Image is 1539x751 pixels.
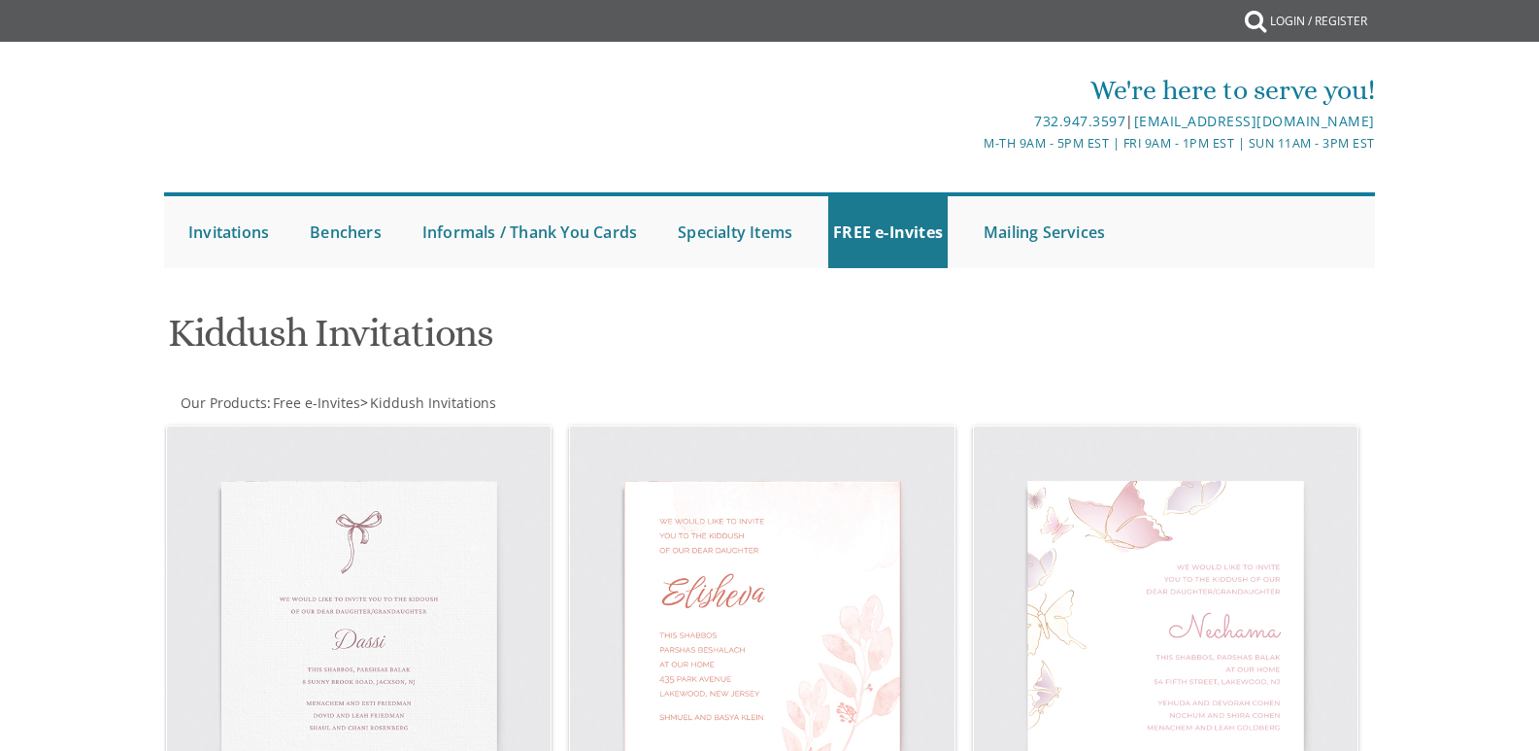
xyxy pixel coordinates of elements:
a: Benchers [305,196,386,268]
a: 732.947.3597 [1034,112,1125,130]
a: Mailing Services [979,196,1110,268]
a: FREE e-Invites [828,196,948,268]
a: Kiddush Invitations [368,393,496,412]
a: [EMAIL_ADDRESS][DOMAIN_NAME] [1134,112,1375,130]
a: Specialty Items [673,196,797,268]
a: Invitations [184,196,274,268]
div: | [569,110,1375,133]
a: Our Products [179,393,267,412]
span: Free e-Invites [273,393,360,412]
a: Free e-Invites [271,393,360,412]
h1: Kiddush Invitations [168,312,960,369]
span: > [360,393,496,412]
a: Informals / Thank You Cards [418,196,642,268]
div: M-Th 9am - 5pm EST | Fri 9am - 1pm EST | Sun 11am - 3pm EST [569,133,1375,154]
div: We're here to serve you! [569,71,1375,110]
span: Kiddush Invitations [370,393,496,412]
div: : [164,393,770,413]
